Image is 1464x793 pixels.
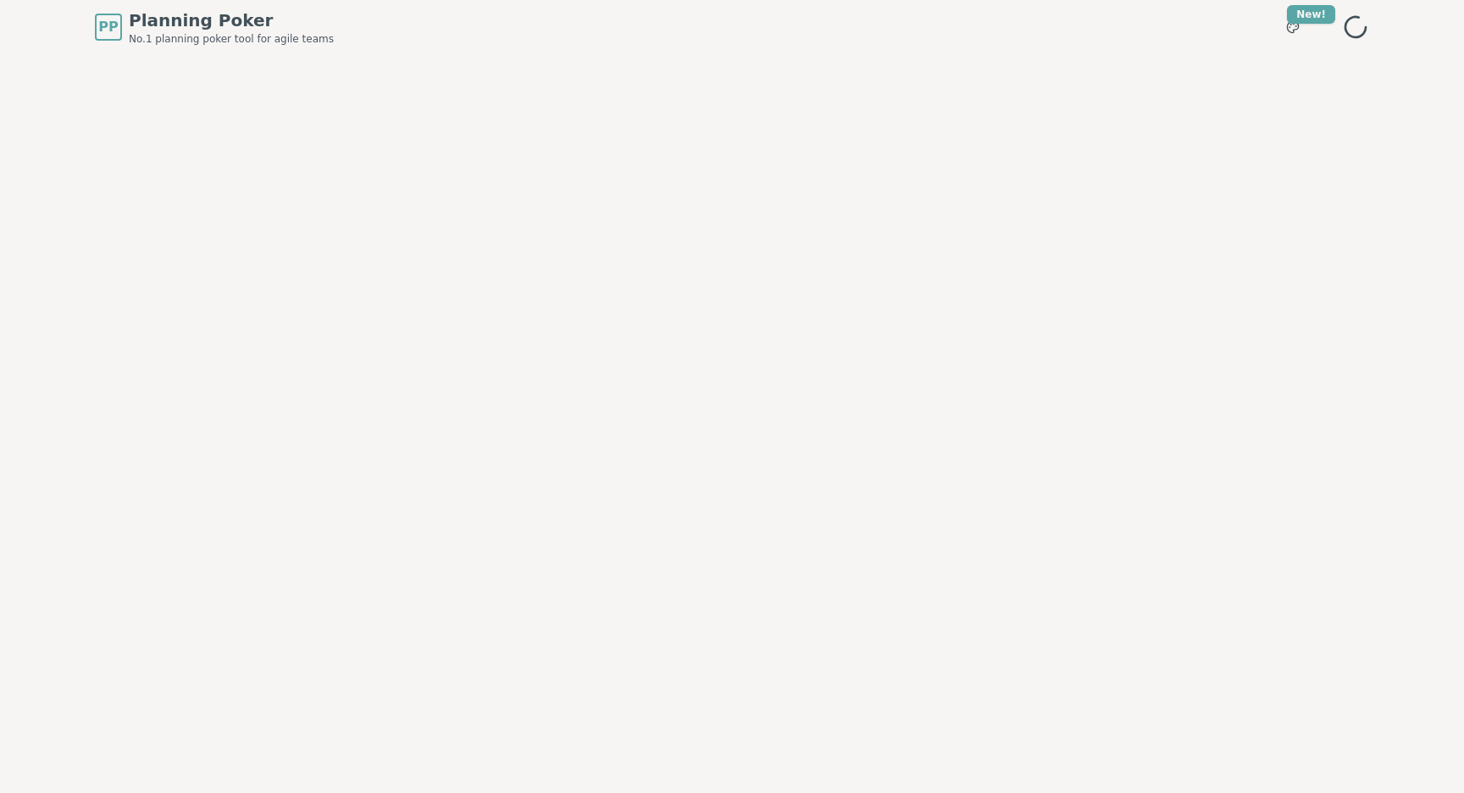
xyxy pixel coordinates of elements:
span: Planning Poker [129,8,334,32]
span: PP [98,17,118,37]
button: New! [1278,12,1308,42]
div: New! [1287,5,1335,24]
span: No.1 planning poker tool for agile teams [129,32,334,46]
a: PPPlanning PokerNo.1 planning poker tool for agile teams [95,8,334,46]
